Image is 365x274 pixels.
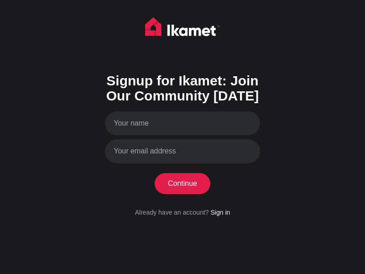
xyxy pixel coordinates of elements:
img: Ikamet home [145,17,220,40]
input: Your name [105,111,260,136]
h1: Signup for Ikamet: Join Our Community [DATE] [105,73,260,103]
button: Continue [155,173,210,194]
a: Sign in [210,209,230,216]
span: Already have an account? [135,209,209,216]
input: Your email address [105,139,260,163]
